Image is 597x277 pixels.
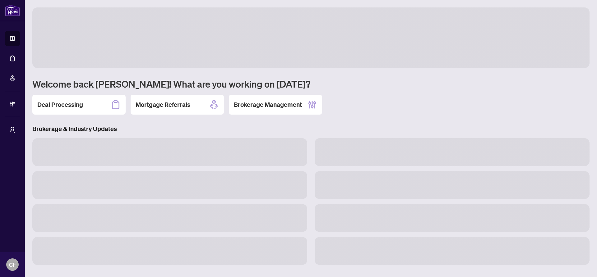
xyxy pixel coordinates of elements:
h2: Brokerage Management [234,100,302,109]
h1: Welcome back [PERSON_NAME]! What are you working on [DATE]? [32,78,590,90]
span: CF [9,260,16,269]
h2: Deal Processing [37,100,83,109]
img: logo [5,5,20,16]
h2: Mortgage Referrals [136,100,190,109]
span: user-switch [9,127,16,133]
h3: Brokerage & Industry Updates [32,125,590,133]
